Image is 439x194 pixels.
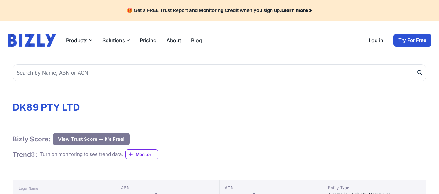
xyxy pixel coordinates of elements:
[393,34,431,47] a: Try For Free
[369,37,383,44] a: Log in
[191,37,202,44] a: Blog
[140,37,156,44] a: Pricing
[328,185,421,191] div: Entity Type
[53,133,130,145] button: View Trust Score — It's Free!
[121,185,214,191] div: ABN
[13,150,37,159] h1: Trend :
[13,64,426,81] input: Search by Name, ABN or ACN
[66,37,92,44] button: Products
[167,37,181,44] a: About
[125,149,158,159] a: Monitor
[225,185,318,191] div: ACN
[13,101,426,113] h1: DK89 PTY LTD
[19,185,109,192] div: Legal Name
[136,151,158,157] span: Monitor
[8,8,431,14] h4: 🎁 Get a FREE Trust Report and Monitoring Credit when you sign up.
[102,37,130,44] button: Solutions
[13,135,51,143] h1: Bizly Score:
[40,151,123,158] div: Turn on monitoring to see trend data.
[281,7,312,13] a: Learn more »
